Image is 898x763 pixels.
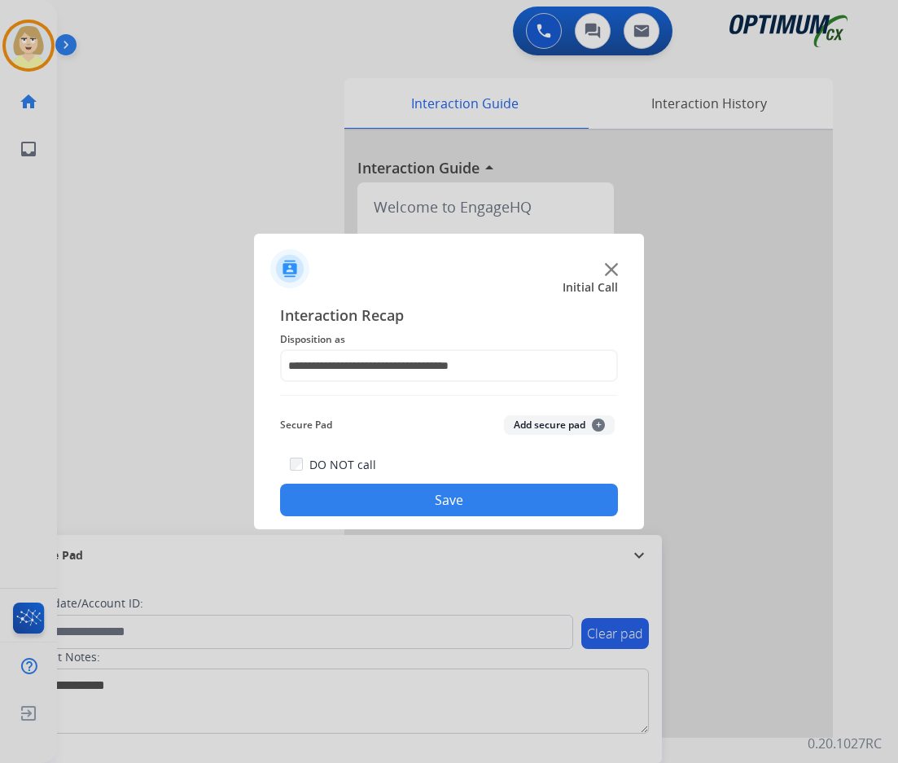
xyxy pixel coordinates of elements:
[280,304,618,330] span: Interaction Recap
[808,734,882,753] p: 0.20.1027RC
[280,484,618,516] button: Save
[280,330,618,349] span: Disposition as
[280,415,332,435] span: Secure Pad
[309,457,376,473] label: DO NOT call
[280,395,618,396] img: contact-recap-line.svg
[270,249,309,288] img: contactIcon
[563,279,618,296] span: Initial Call
[592,419,605,432] span: +
[504,415,615,435] button: Add secure pad+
